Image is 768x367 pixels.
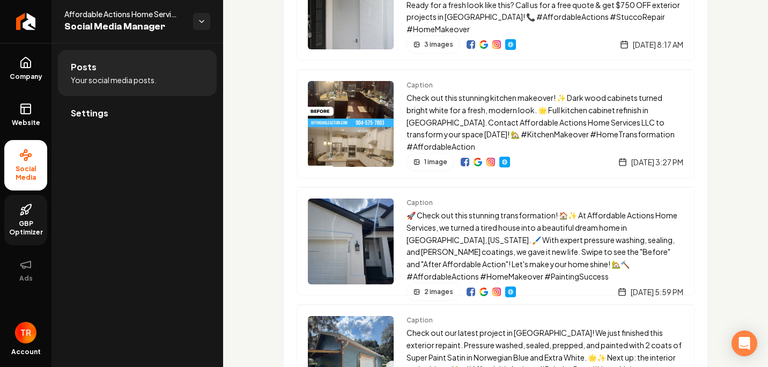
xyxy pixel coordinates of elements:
img: Google [474,158,482,166]
img: Facebook [461,158,469,166]
span: [DATE] 5:59 PM [631,287,683,297]
p: Check out this stunning kitchen makeover! ✨ Dark wood cabinets turned bright white for a fresh, m... [407,92,683,153]
span: Caption [407,81,683,90]
span: 3 images [424,40,453,49]
a: Post previewCaptionCheck out this stunning kitchen makeover! ✨ Dark wood cabinets turned bright w... [297,69,695,178]
a: View on Google Business Profile [474,158,482,166]
a: View on Google Business Profile [479,40,488,49]
span: 1 image [424,158,447,166]
img: Post preview [308,199,394,284]
span: Your social media posts. [71,75,157,85]
span: [DATE] 3:27 PM [631,157,683,167]
a: GBP Optimizer [4,195,47,245]
a: View on Instagram [492,40,501,49]
span: Caption [407,199,683,207]
a: View on Facebook [461,158,469,166]
div: Open Intercom Messenger [732,331,757,356]
img: Instagram [492,288,501,296]
span: Affordable Actions Home Services llc [64,9,184,19]
span: 2 images [424,288,453,296]
span: Social Media [4,165,47,182]
a: Website [4,94,47,136]
img: Post preview [308,81,394,167]
img: Facebook [467,40,475,49]
a: Website [505,39,516,50]
span: Settings [71,107,108,120]
a: Website [499,157,510,167]
a: View on Facebook [467,40,475,49]
span: Website [8,119,45,127]
span: Caption [407,316,683,325]
a: Settings [58,96,217,130]
img: Google [479,288,488,296]
span: Ads [15,274,37,283]
a: Company [4,48,47,90]
img: Tyler Rob [15,322,36,343]
span: Social Media Manager [64,19,184,34]
img: Instagram [486,158,495,166]
a: Website [505,287,516,297]
img: Website [506,288,515,296]
img: Instagram [492,40,501,49]
span: Company [5,72,47,81]
button: Ads [4,249,47,291]
a: View on Google Business Profile [479,288,488,296]
img: Website [500,158,509,166]
span: Account [11,348,41,356]
button: Open user button [15,322,36,343]
img: Website [506,40,515,49]
a: View on Instagram [492,288,501,296]
span: GBP Optimizer [4,219,47,237]
a: Post previewCaption🚀 Check out this stunning transformation! 🏠✨ At Affordable Actions Home Servic... [297,187,695,296]
img: Google [479,40,488,49]
span: [DATE] 8:17 AM [633,39,683,50]
span: Posts [71,61,97,74]
img: Rebolt Logo [16,13,36,30]
a: View on Instagram [486,158,495,166]
p: 🚀 Check out this stunning transformation! 🏠✨ At Affordable Actions Home Services, we turned a tir... [407,209,683,283]
a: View on Facebook [467,288,475,296]
img: Facebook [467,288,475,296]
